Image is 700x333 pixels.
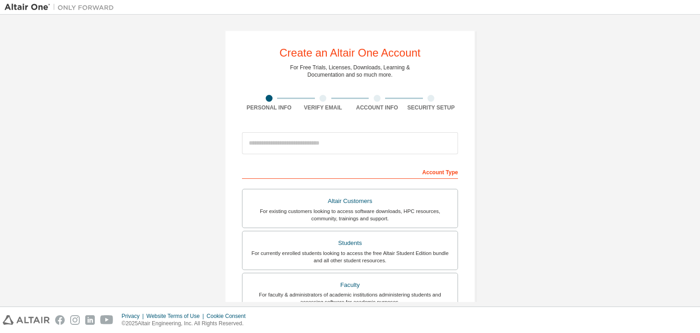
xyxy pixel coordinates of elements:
[122,320,251,328] p: © 2025 Altair Engineering, Inc. All Rights Reserved.
[3,315,50,325] img: altair_logo.svg
[350,104,404,111] div: Account Info
[404,104,458,111] div: Security Setup
[248,237,452,250] div: Students
[70,315,80,325] img: instagram.svg
[5,3,118,12] img: Altair One
[290,64,410,78] div: For Free Trials, Licenses, Downloads, Learning & Documentation and so much more.
[242,104,296,111] div: Personal Info
[248,195,452,208] div: Altair Customers
[122,312,146,320] div: Privacy
[248,250,452,264] div: For currently enrolled students looking to access the free Altair Student Edition bundle and all ...
[242,164,458,179] div: Account Type
[146,312,206,320] div: Website Terms of Use
[85,315,95,325] img: linkedin.svg
[296,104,350,111] div: Verify Email
[55,315,65,325] img: facebook.svg
[248,279,452,291] div: Faculty
[248,291,452,306] div: For faculty & administrators of academic institutions administering students and accessing softwa...
[248,208,452,222] div: For existing customers looking to access software downloads, HPC resources, community, trainings ...
[206,312,251,320] div: Cookie Consent
[279,47,421,58] div: Create an Altair One Account
[100,315,113,325] img: youtube.svg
